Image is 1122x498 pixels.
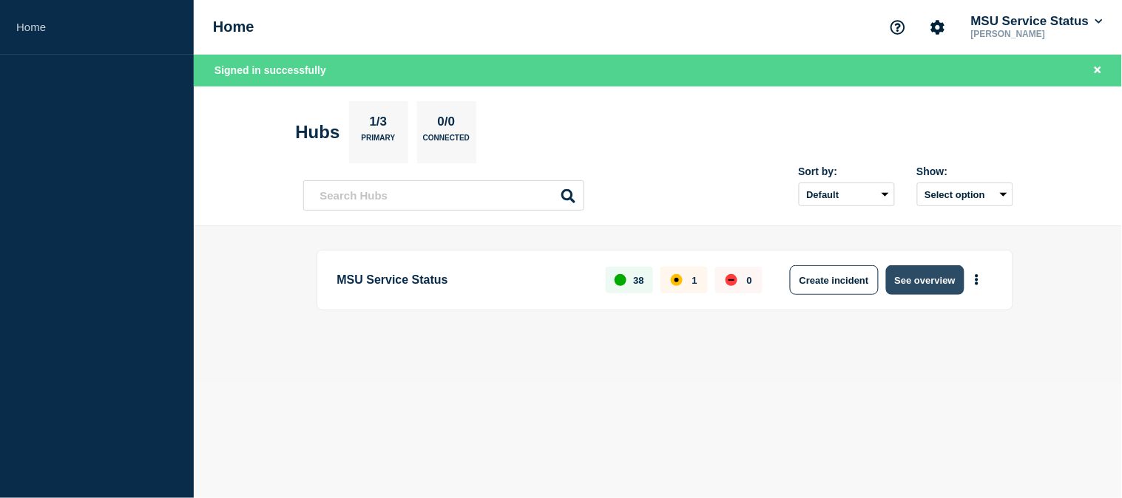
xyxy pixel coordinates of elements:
[337,265,589,295] p: MSU Service Status
[671,274,683,286] div: affected
[432,115,461,134] p: 0/0
[922,12,953,43] button: Account settings
[303,180,584,211] input: Search Hubs
[790,265,879,295] button: Create incident
[362,134,396,149] p: Primary
[423,134,470,149] p: Connected
[968,29,1106,39] p: [PERSON_NAME]
[692,275,697,286] p: 1
[967,267,987,294] button: More actions
[886,265,964,295] button: See overview
[214,64,326,76] span: Signed in successfully
[213,18,254,35] h1: Home
[726,274,737,286] div: down
[364,115,393,134] p: 1/3
[799,183,895,206] select: Sort by
[882,12,913,43] button: Support
[296,122,340,143] h2: Hubs
[917,183,1013,206] button: Select option
[747,275,752,286] p: 0
[968,14,1106,29] button: MSU Service Status
[799,166,895,177] div: Sort by:
[633,275,643,286] p: 38
[615,274,626,286] div: up
[1089,62,1107,79] button: Close banner
[917,166,1013,177] div: Show:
